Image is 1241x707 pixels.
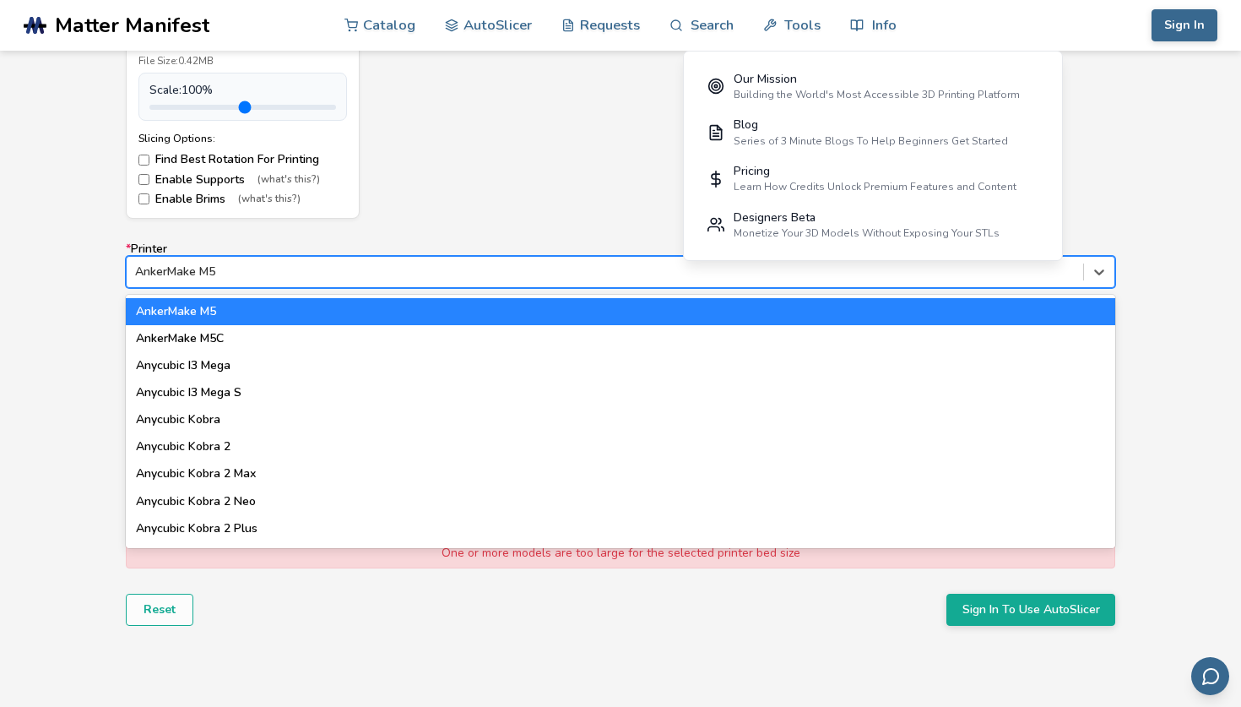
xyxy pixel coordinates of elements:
[138,153,347,166] label: Find Best Rotation For Printing
[138,174,149,185] input: Enable Supports(what's this?)
[149,84,213,97] span: Scale: 100 %
[55,14,209,37] span: Matter Manifest
[734,181,1016,193] div: Learn How Credits Unlock Premium Features and Content
[734,118,1008,132] div: Blog
[138,173,347,187] label: Enable Supports
[126,325,1115,352] div: AnkerMake M5C
[138,155,149,166] input: Find Best Rotation For Printing
[734,89,1020,101] div: Building the World's Most Accessible 3D Printing Platform
[238,193,301,205] span: (what's this?)
[696,202,1050,248] a: Designers BetaMonetize Your 3D Models Without Exposing Your STLs
[126,539,1115,568] div: One or more models are too large for the selected printer bed size
[126,488,1115,515] div: Anycubic Kobra 2 Neo
[126,379,1115,406] div: Anycubic I3 Mega S
[126,406,1115,433] div: Anycubic Kobra
[1191,657,1229,695] button: Send feedback via email
[257,174,320,186] span: (what's this?)
[734,73,1020,86] div: Our Mission
[126,298,1115,325] div: AnkerMake M5
[696,63,1050,110] a: Our MissionBuilding the World's Most Accessible 3D Printing Platform
[696,155,1050,202] a: PricingLearn How Credits Unlock Premium Features and Content
[734,211,1000,225] div: Designers Beta
[138,193,347,206] label: Enable Brims
[696,110,1050,156] a: BlogSeries of 3 Minute Blogs To Help Beginners Get Started
[126,542,1115,569] div: Anycubic Kobra 2 Pro
[138,193,149,204] input: Enable Brims(what's this?)
[734,227,1000,239] div: Monetize Your 3D Models Without Exposing Your STLs
[1152,9,1217,41] button: Sign In
[126,352,1115,379] div: Anycubic I3 Mega
[734,165,1016,178] div: Pricing
[126,242,1115,288] label: Printer
[734,135,1008,147] div: Series of 3 Minute Blogs To Help Beginners Get Started
[126,460,1115,487] div: Anycubic Kobra 2 Max
[126,515,1115,542] div: Anycubic Kobra 2 Plus
[126,433,1115,460] div: Anycubic Kobra 2
[946,594,1115,626] button: Sign In To Use AutoSlicer
[138,133,347,144] div: Slicing Options:
[135,265,138,279] input: *PrinterAnkerMake M5AnkerMake M5AnkerMake M5CAnycubic I3 MegaAnycubic I3 Mega SAnycubic KobraAnyc...
[126,594,193,626] button: Reset
[138,56,347,68] div: File Size: 0.42MB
